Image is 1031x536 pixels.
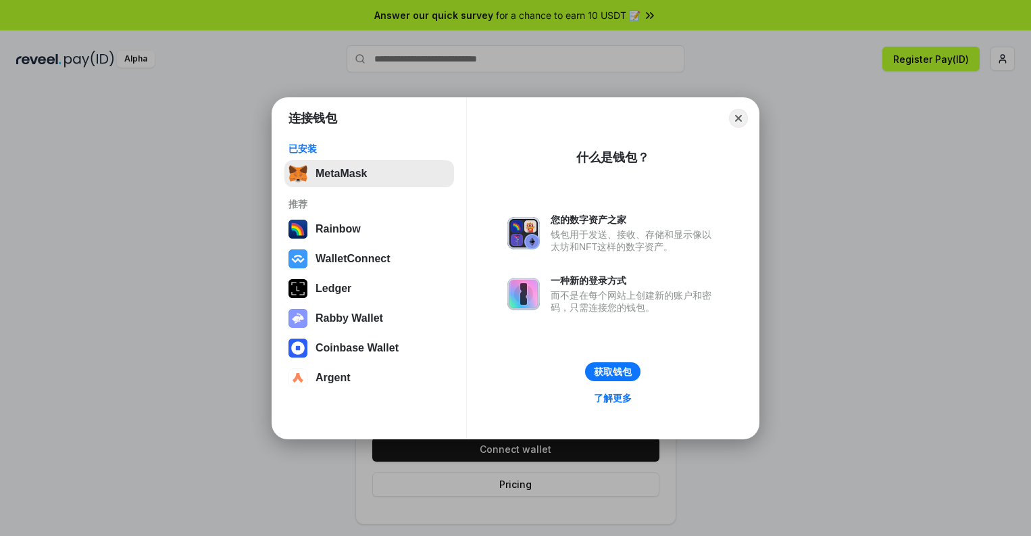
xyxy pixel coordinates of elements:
div: 一种新的登录方式 [551,274,718,287]
div: 已安装 [288,143,450,155]
button: Argent [284,364,454,391]
img: svg+xml,%3Csvg%20width%3D%22120%22%20height%3D%22120%22%20viewBox%3D%220%200%20120%20120%22%20fil... [288,220,307,239]
div: Rabby Wallet [316,312,383,324]
img: svg+xml,%3Csvg%20xmlns%3D%22http%3A%2F%2Fwww.w3.org%2F2000%2Fsvg%22%20width%3D%2228%22%20height%3... [288,279,307,298]
button: 获取钱包 [585,362,640,381]
div: WalletConnect [316,253,391,265]
img: svg+xml,%3Csvg%20xmlns%3D%22http%3A%2F%2Fwww.w3.org%2F2000%2Fsvg%22%20fill%3D%22none%22%20viewBox... [507,217,540,249]
img: svg+xml,%3Csvg%20width%3D%2228%22%20height%3D%2228%22%20viewBox%3D%220%200%2028%2028%22%20fill%3D... [288,249,307,268]
img: svg+xml,%3Csvg%20xmlns%3D%22http%3A%2F%2Fwww.w3.org%2F2000%2Fsvg%22%20fill%3D%22none%22%20viewBox... [288,309,307,328]
div: 什么是钱包？ [576,149,649,166]
div: 钱包用于发送、接收、存储和显示像以太坊和NFT这样的数字资产。 [551,228,718,253]
button: MetaMask [284,160,454,187]
button: Close [729,109,748,128]
img: svg+xml,%3Csvg%20fill%3D%22none%22%20height%3D%2233%22%20viewBox%3D%220%200%2035%2033%22%20width%... [288,164,307,183]
div: 了解更多 [594,392,632,404]
img: svg+xml,%3Csvg%20width%3D%2228%22%20height%3D%2228%22%20viewBox%3D%220%200%2028%2028%22%20fill%3D... [288,339,307,358]
h1: 连接钱包 [288,110,337,126]
div: MetaMask [316,168,367,180]
div: 获取钱包 [594,366,632,378]
img: svg+xml,%3Csvg%20xmlns%3D%22http%3A%2F%2Fwww.w3.org%2F2000%2Fsvg%22%20fill%3D%22none%22%20viewBox... [507,278,540,310]
div: Ledger [316,283,351,295]
div: Rainbow [316,223,361,235]
div: 而不是在每个网站上创建新的账户和密码，只需连接您的钱包。 [551,289,718,314]
button: WalletConnect [284,245,454,272]
div: Coinbase Wallet [316,342,399,354]
a: 了解更多 [586,389,640,407]
button: Ledger [284,275,454,302]
button: Rainbow [284,216,454,243]
button: Coinbase Wallet [284,335,454,362]
button: Rabby Wallet [284,305,454,332]
div: Argent [316,372,351,384]
div: 您的数字资产之家 [551,214,718,226]
div: 推荐 [288,198,450,210]
img: svg+xml,%3Csvg%20width%3D%2228%22%20height%3D%2228%22%20viewBox%3D%220%200%2028%2028%22%20fill%3D... [288,368,307,387]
